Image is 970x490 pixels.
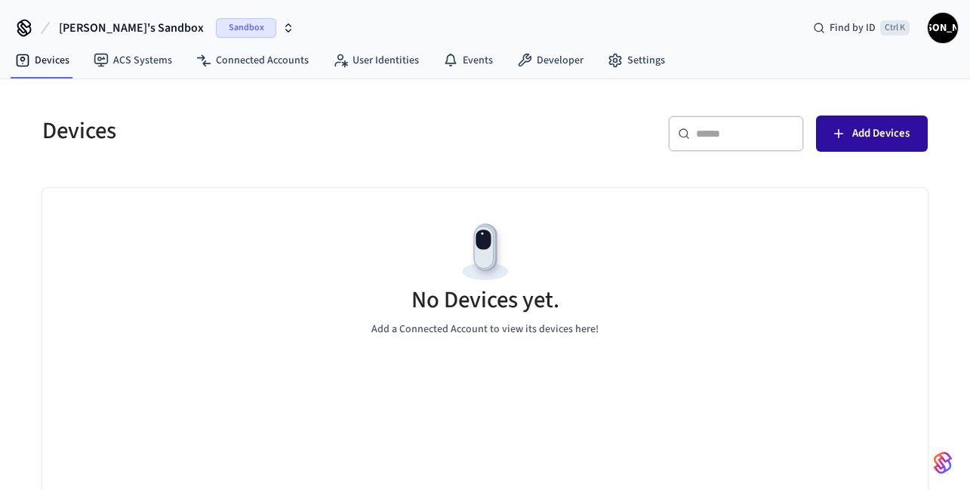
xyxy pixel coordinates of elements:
img: Devices Empty State [451,218,519,286]
img: SeamLogoGradient.69752ec5.svg [934,451,952,475]
a: Events [431,47,505,74]
a: Devices [3,47,82,74]
button: [PERSON_NAME] [928,13,958,43]
span: Find by ID [830,20,876,35]
h5: No Devices yet. [411,285,559,316]
div: Find by IDCtrl K [801,14,922,42]
a: ACS Systems [82,47,184,74]
span: [PERSON_NAME] [929,14,956,42]
span: Add Devices [852,124,910,143]
span: Sandbox [216,18,276,38]
span: [PERSON_NAME]'s Sandbox [59,19,204,37]
p: Add a Connected Account to view its devices here! [371,322,599,337]
h5: Devices [42,116,476,146]
span: Ctrl K [880,20,910,35]
a: Developer [505,47,596,74]
button: Add Devices [816,116,928,152]
a: Settings [596,47,677,74]
a: User Identities [321,47,431,74]
a: Connected Accounts [184,47,321,74]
